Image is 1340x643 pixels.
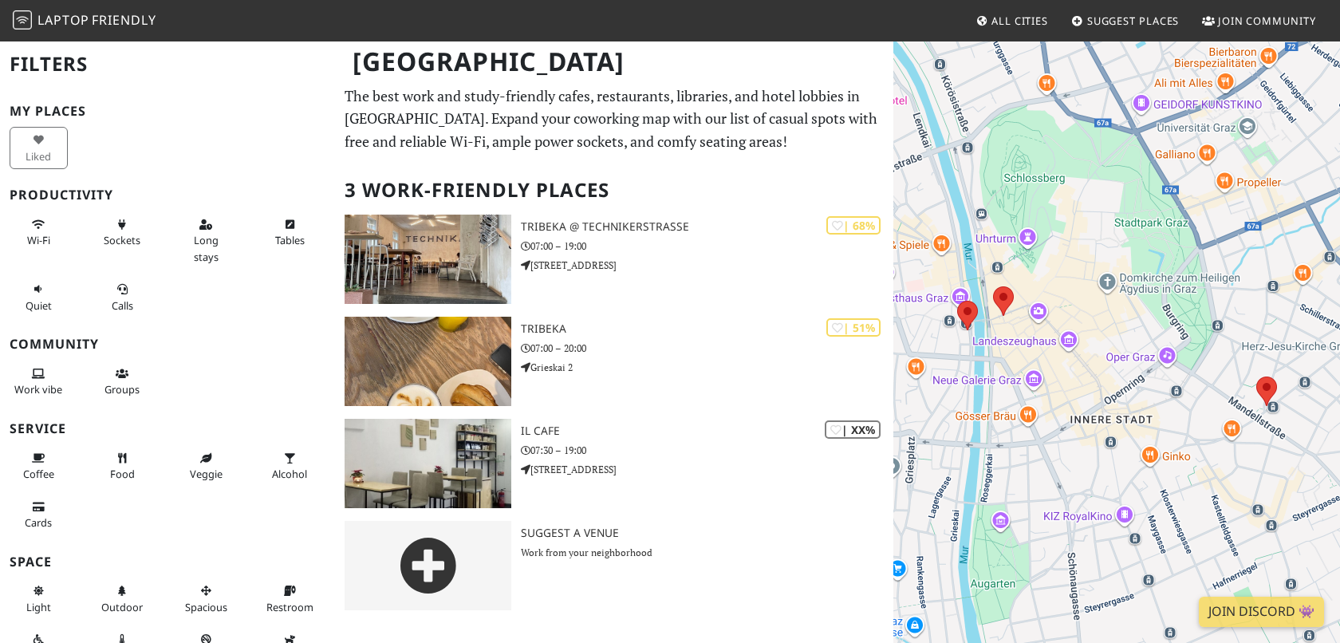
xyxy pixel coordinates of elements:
[521,322,893,336] h3: Tribeka
[10,445,68,487] button: Coffee
[93,578,152,620] button: Outdoor
[335,215,893,304] a: Tribeka @ Technikerstraße | 68% Tribeka @ Technikerstraße 07:00 – 19:00 [STREET_ADDRESS]
[110,467,135,481] span: Food
[25,515,52,530] span: Credit cards
[266,600,313,614] span: Restroom
[104,382,140,396] span: Group tables
[521,545,893,560] p: Work from your neighborhood
[37,11,89,29] span: Laptop
[10,361,68,403] button: Work vibe
[991,14,1048,28] span: All Cities
[521,462,893,477] p: [STREET_ADDRESS]
[335,521,893,610] a: Suggest a Venue Work from your neighborhood
[27,233,50,247] span: Stable Wi-Fi
[521,424,893,438] h3: il Cafe
[335,419,893,508] a: il Cafe | XX% il Cafe 07:30 – 19:00 [STREET_ADDRESS]
[13,7,156,35] a: LaptopFriendly LaptopFriendly
[177,578,235,620] button: Spacious
[10,187,325,203] h3: Productivity
[825,420,881,439] div: | XX%
[194,233,219,263] span: Long stays
[826,318,881,337] div: | 51%
[93,276,152,318] button: Calls
[185,600,227,614] span: Spacious
[521,443,893,458] p: 07:30 – 19:00
[177,445,235,487] button: Veggie
[345,85,884,153] p: The best work and study-friendly cafes, restaurants, libraries, and hotel lobbies in [GEOGRAPHIC_...
[10,40,325,89] h2: Filters
[92,11,156,29] span: Friendly
[10,104,325,119] h3: My Places
[93,361,152,403] button: Groups
[345,317,511,406] img: Tribeka
[26,298,52,313] span: Quiet
[101,600,143,614] span: Outdoor area
[10,554,325,570] h3: Space
[335,317,893,406] a: Tribeka | 51% Tribeka 07:00 – 20:00 Grieskai 2
[10,211,68,254] button: Wi-Fi
[26,600,51,614] span: Natural light
[261,578,319,620] button: Restroom
[345,419,511,508] img: il Cafe
[93,445,152,487] button: Food
[521,239,893,254] p: 07:00 – 19:00
[10,337,325,352] h3: Community
[10,421,325,436] h3: Service
[826,216,881,235] div: | 68%
[275,233,305,247] span: Work-friendly tables
[521,527,893,540] h3: Suggest a Venue
[1218,14,1316,28] span: Join Community
[1199,597,1324,627] a: Join Discord 👾
[190,467,223,481] span: Veggie
[93,211,152,254] button: Sockets
[14,382,62,396] span: People working
[13,10,32,30] img: LaptopFriendly
[104,233,140,247] span: Power sockets
[521,341,893,356] p: 07:00 – 20:00
[10,494,68,536] button: Cards
[345,521,511,610] img: gray-place-d2bdb4477600e061c01bd816cc0f2ef0cfcb1ca9e3ad78868dd16fb2af073a21.png
[23,467,54,481] span: Coffee
[177,211,235,270] button: Long stays
[521,258,893,273] p: [STREET_ADDRESS]
[969,6,1054,35] a: All Cities
[345,215,511,304] img: Tribeka @ Technikerstraße
[272,467,307,481] span: Alcohol
[1087,14,1180,28] span: Suggest Places
[1196,6,1322,35] a: Join Community
[340,40,890,84] h1: [GEOGRAPHIC_DATA]
[261,211,319,254] button: Tables
[521,360,893,375] p: Grieskai 2
[112,298,133,313] span: Video/audio calls
[10,276,68,318] button: Quiet
[521,220,893,234] h3: Tribeka @ Technikerstraße
[345,166,884,215] h2: 3 Work-Friendly Places
[261,445,319,487] button: Alcohol
[1065,6,1186,35] a: Suggest Places
[10,578,68,620] button: Light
